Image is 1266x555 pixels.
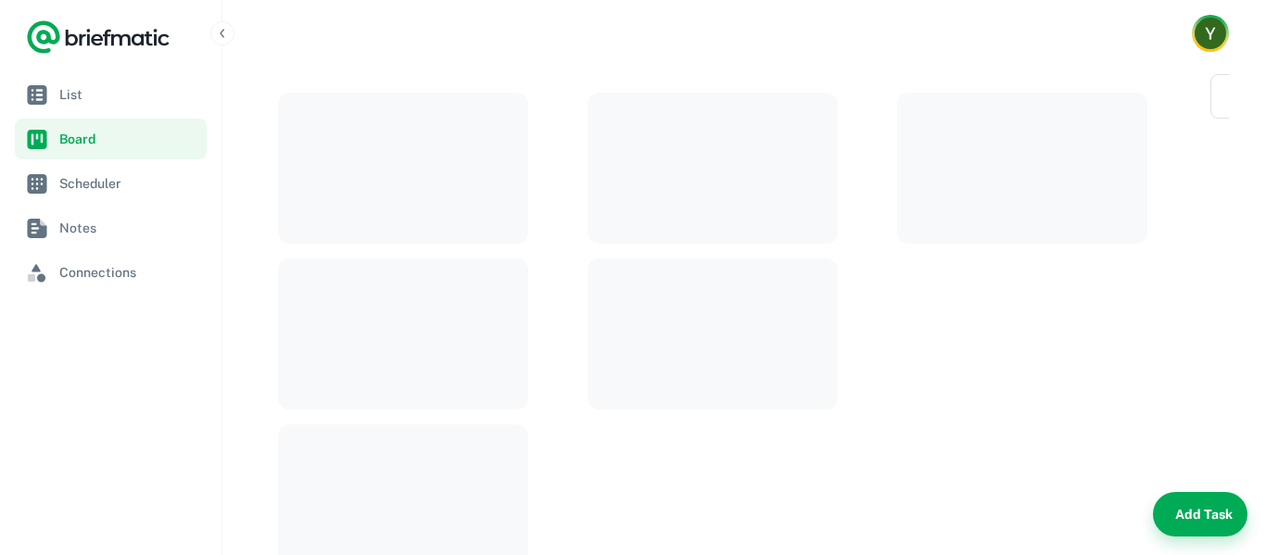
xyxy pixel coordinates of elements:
span: Notes [59,218,199,238]
a: Scheduler [15,163,207,204]
a: Logo [26,19,171,56]
img: Yap Susan0702 [1195,18,1226,49]
span: Connections [59,262,199,283]
span: List [59,84,199,105]
a: Board [15,119,207,159]
span: Board [59,129,199,149]
span: Scheduler [59,173,199,194]
a: Connections [15,252,207,293]
button: Account button [1192,15,1229,52]
button: Add Task [1153,492,1247,536]
a: Notes [15,208,207,248]
a: List [15,74,207,115]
